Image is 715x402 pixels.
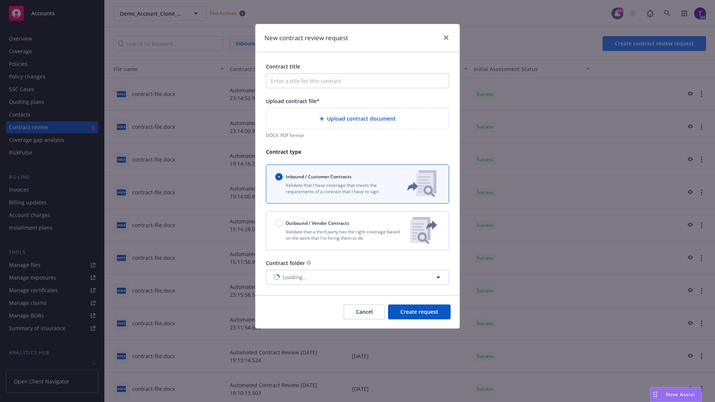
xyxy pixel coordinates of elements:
[275,173,283,181] input: Inbound / Customer Contracts
[275,229,404,241] p: Validate that a third party has the right coverage based on the work that I'm hiring them to do
[266,98,320,105] span: Upload contract file*
[266,270,449,285] button: Loading...
[264,33,348,43] h1: New contract review request
[275,220,283,227] input: Outbound / Vendor Contracts
[266,148,449,156] p: Contract type
[650,387,702,402] button: Nova Assist
[286,220,349,226] span: Outbound / Vendor Contracts
[266,108,449,129] div: Upload contract document
[266,132,449,138] div: DOCX, PDF format
[283,273,307,281] span: Loading...
[651,387,660,402] div: Drag to move
[266,259,305,267] span: Contract folder
[286,173,352,180] span: Inbound / Customer Contracts
[400,308,438,315] span: Create request
[442,33,451,42] a: close
[327,115,396,122] span: Upload contract document
[266,63,300,70] span: Contract title
[344,304,385,319] button: Cancel
[266,73,449,88] input: Enter a title for this contract
[356,308,373,315] span: Cancel
[266,211,449,250] button: Outbound / Vendor ContractsValidate that a third party has the right coverage based on the work t...
[666,391,695,398] span: Nova Assist
[388,304,451,319] button: Create request
[275,182,395,195] p: Validate that I have coverage that meets the requirements of a contract that I have to sign
[266,165,449,204] button: Inbound / Customer ContractsValidate that I have coverage that meets the requirements of a contra...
